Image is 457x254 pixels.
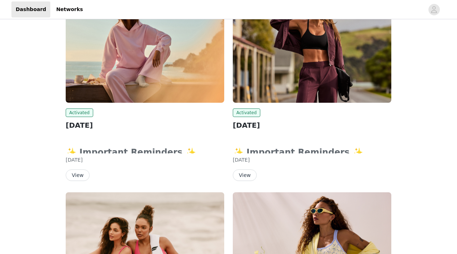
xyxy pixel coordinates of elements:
span: Activated [233,108,260,117]
strong: ✨ Important Reminders ✨ [66,147,201,157]
a: Networks [52,1,87,17]
a: Dashboard [11,1,50,17]
h2: [DATE] [66,120,224,131]
a: View [66,173,90,178]
a: View [233,173,257,178]
span: Activated [66,108,93,117]
h2: [DATE] [233,120,391,131]
strong: ✨ Important Reminders ✨ [233,147,368,157]
span: [DATE] [233,157,250,163]
div: avatar [431,4,437,15]
button: View [66,169,90,181]
button: View [233,169,257,181]
span: [DATE] [66,157,82,163]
